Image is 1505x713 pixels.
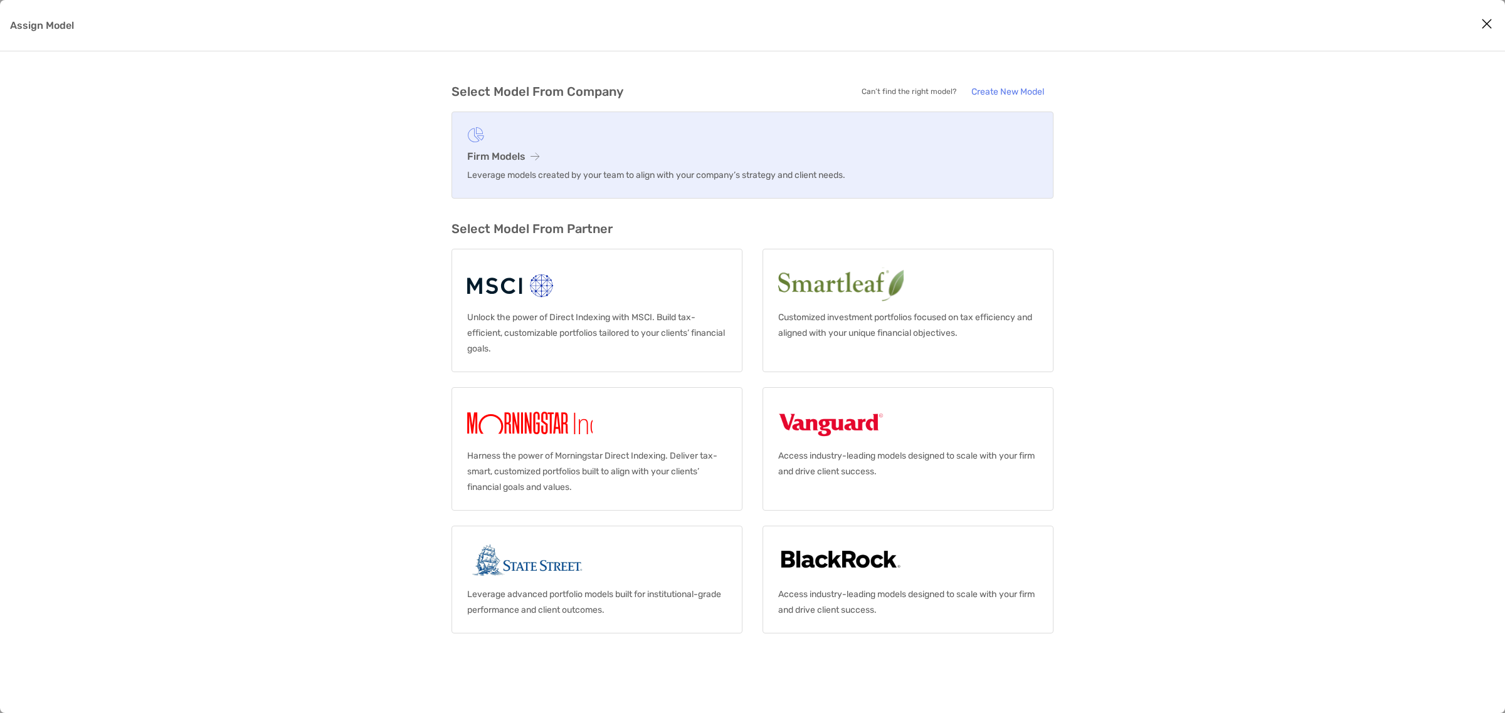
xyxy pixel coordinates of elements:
a: MorningstarHarness the power of Morningstar Direct Indexing. Deliver tax-smart, customized portfo... [451,387,742,511]
h3: Select Model From Partner [451,221,1053,236]
a: BlackrockAccess industry-leading models designed to scale with your firm and drive client success. [763,526,1053,633]
a: MSCIUnlock the power of Direct Indexing with MSCI. Build tax-efficient, customizable portfolios t... [451,249,742,372]
p: Access industry-leading models designed to scale with your firm and drive client success. [778,448,1038,479]
h3: Firm Models [467,150,1038,162]
p: Access industry-leading models designed to scale with your firm and drive client success. [778,586,1038,618]
img: MSCI [467,264,556,304]
h3: Select Model From Company [451,84,623,99]
img: State street [467,541,588,581]
img: Morningstar [467,403,643,443]
img: Vanguard [778,403,884,443]
p: Leverage models created by your team to align with your company’s strategy and client needs. [467,167,1038,183]
button: Close modal [1477,15,1496,34]
a: Firm ModelsLeverage models created by your team to align with your company’s strategy and client ... [451,112,1053,199]
p: Can’t find the right model? [862,84,956,100]
p: Assign Model [10,18,74,33]
a: SmartleafCustomized investment portfolios focused on tax efficiency and aligned with your unique ... [763,249,1053,372]
a: Create New Model [961,81,1053,101]
p: Leverage advanced portfolio models built for institutional-grade performance and client outcomes. [467,586,727,618]
p: Harness the power of Morningstar Direct Indexing. Deliver tax-smart, customized portfolios built ... [467,448,727,495]
p: Unlock the power of Direct Indexing with MSCI. Build tax-efficient, customizable portfolios tailo... [467,310,727,356]
p: Customized investment portfolios focused on tax efficiency and aligned with your unique financial... [778,310,1038,341]
a: VanguardAccess industry-leading models designed to scale with your firm and drive client success. [763,387,1053,511]
a: State streetLeverage advanced portfolio models built for institutional-grade performance and clie... [451,526,742,633]
img: Blackrock [778,541,903,581]
img: Smartleaf [778,264,1009,304]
